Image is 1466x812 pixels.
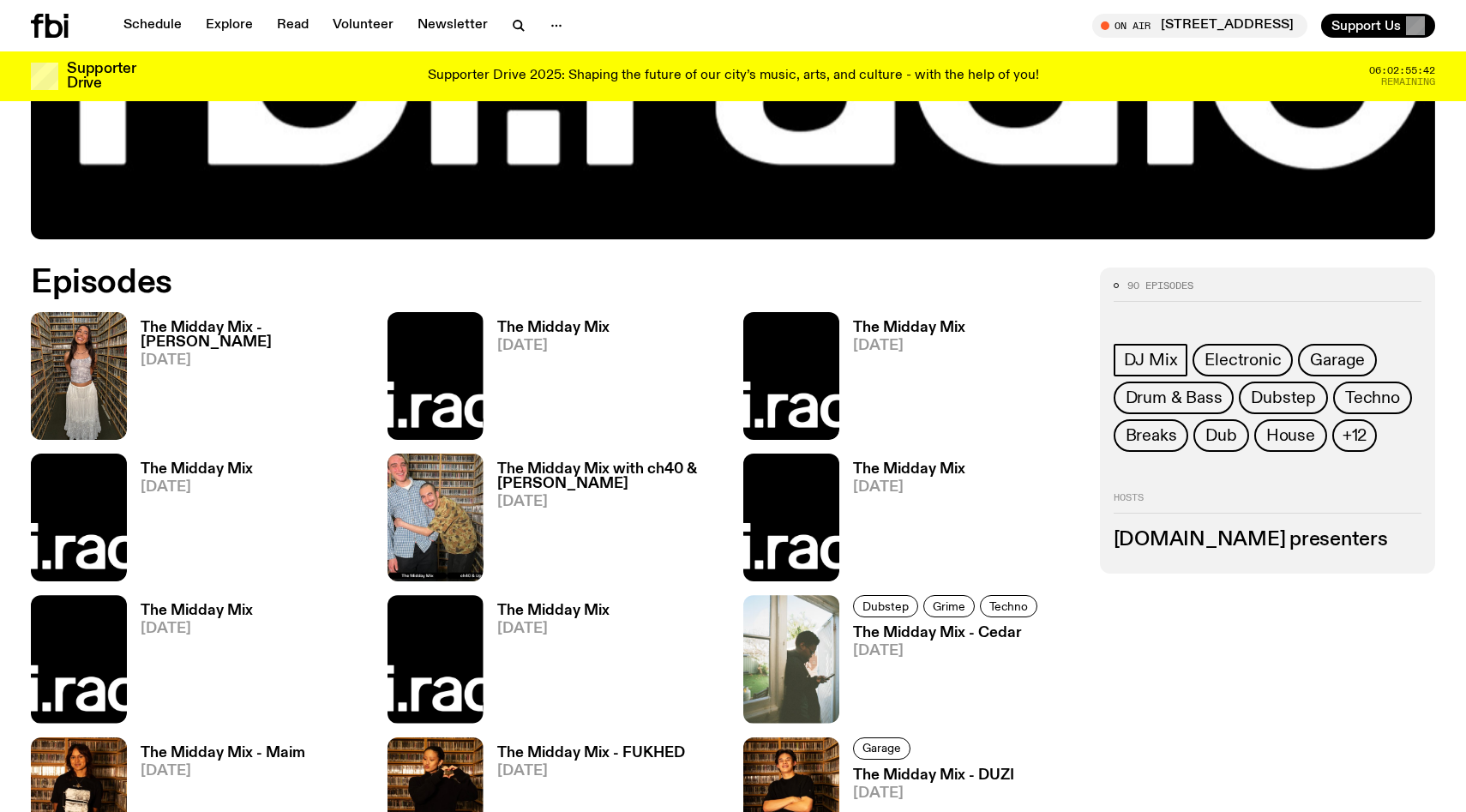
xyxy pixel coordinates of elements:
[1251,388,1316,407] span: Dubstep
[1205,426,1236,445] span: Dub
[67,62,135,91] h3: Supporter Drive
[484,462,724,581] a: The Midday Mix with ch40 & [PERSON_NAME][DATE]
[853,786,1014,801] span: [DATE]
[862,742,901,755] span: Garage
[497,746,685,761] h3: The Midday Mix - FUKHED
[1092,14,1307,38] button: On Air[STREET_ADDRESS]
[484,321,610,440] a: The Midday Mix[DATE]
[853,626,1042,641] h3: The Midday Mix - Cedar
[1254,419,1327,452] a: House
[933,600,965,613] span: Grime
[127,604,253,723] a: The Midday Mix[DATE]
[1239,382,1328,414] a: Dubstep
[497,495,724,509] span: [DATE]
[428,69,1039,84] p: Supporter Drive 2025: Shaping the future of our city’s music, arts, and culture - with the help o...
[497,339,610,353] span: [DATE]
[322,14,404,38] a: Volunteer
[497,321,610,335] h3: The Midday Mix
[853,339,965,353] span: [DATE]
[1298,344,1377,376] a: Garage
[1114,344,1188,376] a: DJ Mix
[1343,426,1367,445] span: +12
[1381,77,1435,87] span: Remaining
[497,462,724,491] h3: The Midday Mix with ch40 & [PERSON_NAME]
[839,321,965,440] a: The Midday Mix[DATE]
[1193,419,1248,452] a: Dub
[839,626,1042,723] a: The Midday Mix - Cedar[DATE]
[195,14,263,38] a: Explore
[1114,419,1189,452] a: Breaks
[853,768,1014,783] h3: The Midday Mix - DUZI
[1310,351,1365,370] span: Garage
[1114,493,1422,514] h2: Hosts
[862,600,909,613] span: Dubstep
[141,353,367,368] span: [DATE]
[141,604,253,618] h3: The Midday Mix
[853,644,1042,659] span: [DATE]
[1114,382,1235,414] a: Drum & Bass
[113,14,192,38] a: Schedule
[1127,281,1193,291] span: 90 episodes
[1332,419,1377,452] button: +12
[853,480,965,495] span: [DATE]
[1126,426,1177,445] span: Breaks
[407,14,498,38] a: Newsletter
[1124,351,1178,370] span: DJ Mix
[141,622,253,636] span: [DATE]
[1333,382,1412,414] a: Techno
[141,480,253,495] span: [DATE]
[853,737,910,760] a: Garage
[853,595,918,617] a: Dubstep
[31,268,960,298] h2: Episodes
[853,462,965,477] h3: The Midday Mix
[141,764,305,779] span: [DATE]
[1193,344,1293,376] a: Electronic
[923,595,975,617] a: Grime
[1345,388,1400,407] span: Techno
[853,321,965,335] h3: The Midday Mix
[141,746,305,761] h3: The Midday Mix - Maim
[497,622,610,636] span: [DATE]
[141,462,253,477] h3: The Midday Mix
[141,321,367,350] h3: The Midday Mix - [PERSON_NAME]
[267,14,319,38] a: Read
[1126,388,1223,407] span: Drum & Bass
[484,604,610,723] a: The Midday Mix[DATE]
[127,321,367,440] a: The Midday Mix - [PERSON_NAME][DATE]
[980,595,1037,617] a: Techno
[989,600,1028,613] span: Techno
[1321,14,1435,38] button: Support Us
[1114,531,1422,550] h3: [DOMAIN_NAME] presenters
[1205,351,1281,370] span: Electronic
[839,462,965,581] a: The Midday Mix[DATE]
[1331,18,1401,33] span: Support Us
[1266,426,1315,445] span: House
[497,604,610,618] h3: The Midday Mix
[127,462,253,581] a: The Midday Mix[DATE]
[1369,66,1435,75] span: 06:02:55:42
[497,764,685,779] span: [DATE]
